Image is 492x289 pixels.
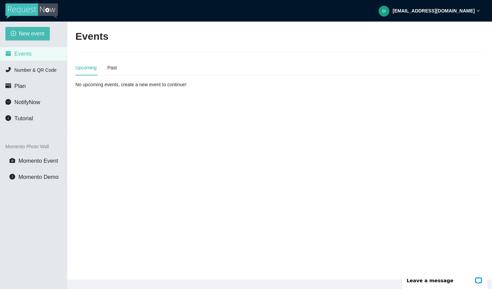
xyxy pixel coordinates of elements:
[5,27,50,40] button: plus-circleNew event
[19,29,44,38] span: New event
[9,158,15,163] span: camera
[5,51,11,56] span: calendar
[5,99,11,105] span: message
[5,67,11,72] span: phone
[5,83,11,89] span: credit-card
[5,3,58,19] img: RequestNow
[19,158,58,164] span: Momento Event
[11,31,16,37] span: plus-circle
[19,174,59,180] span: Momento Demo
[14,51,32,57] span: Events
[14,67,57,73] span: Number & QR Code
[393,8,475,13] strong: [EMAIL_ADDRESS][DOMAIN_NAME]
[107,64,117,71] div: Past
[75,81,208,88] div: No upcoming events, create a new event to continue!
[379,6,389,17] img: b573f13d72a41b61daee4edec3c6a9f1
[397,268,492,289] iframe: LiveChat chat widget
[75,30,108,43] h2: Events
[9,174,15,180] span: info-circle
[14,115,33,122] span: Tutorial
[14,99,40,105] span: NotifyNow
[75,64,97,71] div: Upcoming
[14,83,26,89] span: Plan
[5,115,11,121] span: info-circle
[477,9,480,12] span: down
